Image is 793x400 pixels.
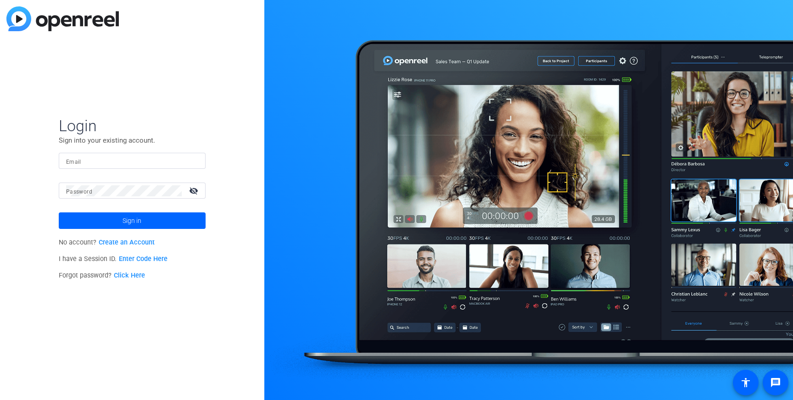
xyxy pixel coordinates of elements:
[59,212,206,229] button: Sign in
[66,189,92,195] mat-label: Password
[114,272,145,279] a: Click Here
[66,156,198,167] input: Enter Email Address
[184,184,206,197] mat-icon: visibility_off
[123,209,141,232] span: Sign in
[99,239,155,246] a: Create an Account
[770,377,781,388] mat-icon: message
[119,255,168,263] a: Enter Code Here
[59,272,145,279] span: Forgot password?
[59,255,168,263] span: I have a Session ID.
[6,6,119,31] img: blue-gradient.svg
[66,159,81,165] mat-label: Email
[59,239,155,246] span: No account?
[740,377,751,388] mat-icon: accessibility
[59,116,206,135] span: Login
[59,135,206,145] p: Sign into your existing account.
